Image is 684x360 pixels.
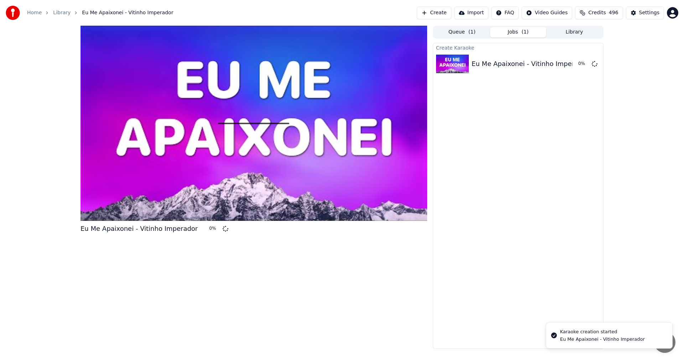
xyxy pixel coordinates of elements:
[468,29,476,36] span: ( 1 )
[27,9,173,16] nav: breadcrumb
[609,9,618,16] span: 496
[522,29,529,36] span: ( 1 )
[433,43,603,52] div: Create Karaoke
[27,9,42,16] a: Home
[490,27,546,37] button: Jobs
[53,9,71,16] a: Library
[472,59,589,69] div: Eu Me Apaixonei - Vitinho Imperador
[522,6,572,19] button: Video Guides
[560,336,645,343] div: Eu Me Apaixonei - Vitinho Imperador
[546,27,602,37] button: Library
[575,6,623,19] button: Credits496
[417,6,451,19] button: Create
[209,226,220,232] div: 0 %
[578,61,589,67] div: 0 %
[560,328,645,335] div: Karaoke creation started
[6,6,20,20] img: youka
[81,224,198,234] div: Eu Me Apaixonei - Vitinho Imperador
[82,9,173,16] span: Eu Me Apaixonei - Vitinho Imperador
[626,6,664,19] button: Settings
[588,9,606,16] span: Credits
[454,6,488,19] button: Import
[434,27,490,37] button: Queue
[639,9,659,16] div: Settings
[491,6,519,19] button: FAQ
